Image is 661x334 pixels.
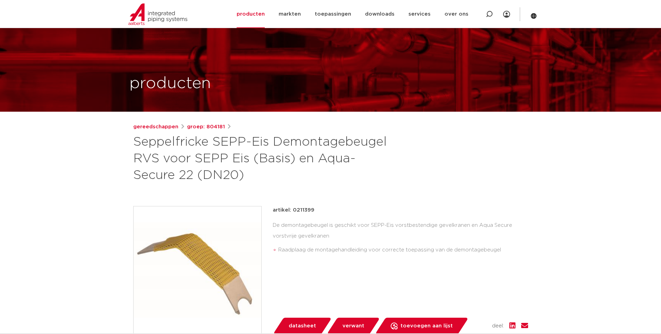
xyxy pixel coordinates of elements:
[289,320,316,332] span: datasheet
[129,72,211,95] h1: producten
[134,206,261,334] img: Product Image for Seppelfricke SEPP-Eis Demontagebeugel RVS voor SEPP Eis (Basis) en Aqua-Secure ...
[492,322,504,330] span: deel:
[273,220,528,259] div: De demontagebeugel is geschikt voor SEPP-Eis vorstbestendige gevelkranen en Aqua Secure vorstvrij...
[273,206,314,214] p: artikel: 0211399
[400,320,453,332] span: toevoegen aan lijst
[342,320,364,332] span: verwant
[133,134,394,184] h1: Seppelfricke SEPP-Eis Demontagebeugel RVS voor SEPP Eis (Basis) en Aqua-Secure 22 (DN20)
[278,245,528,256] li: Raadplaag de montagehandleiding voor correcte toepassing van de demontagebeugel
[133,123,178,131] a: gereedschappen
[187,123,225,131] a: groep: 804181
